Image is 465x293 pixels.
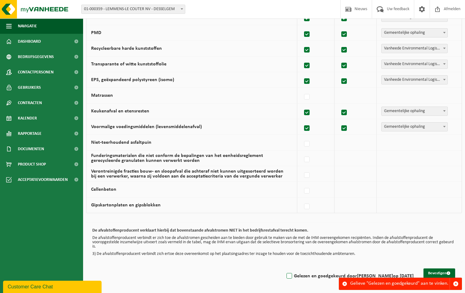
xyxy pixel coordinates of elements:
[350,278,450,290] div: Gelieve "Gelezen en goedgekeurd" aan te vinken.
[92,236,456,249] p: De afvalstoffenproducent verbindt er zich toe de afvalstromen gescheiden aan te bieden door gebru...
[91,109,149,114] label: Keukenafval en etensresten
[18,95,42,111] span: Contracten
[91,77,174,82] label: EPS, geëxpandeerd polystyreen (isomo)
[91,62,166,67] label: Transparante of witte kunststoffolie
[18,49,54,64] span: Bedrijfsgegevens
[18,126,42,141] span: Rapportage
[18,141,44,157] span: Documenten
[81,5,185,14] span: 01-000359 - LEMMENS-LE COUTER NV - DESSELGEM
[92,228,308,233] b: De afvalstoffenproducent verklaart hierbij dat bovenstaande afvalstromen NIET in het bedrijfsrest...
[382,29,447,37] span: Gemeentelijke ophaling
[91,169,283,179] label: Verontreinigde fracties bouw- en sloopafval die achteraf niet kunnen uitgesorteerd worden bij een...
[18,157,46,172] span: Product Shop
[3,279,103,293] iframe: chat widget
[91,30,101,35] label: PMD
[381,28,448,37] span: Gemeentelijke ophaling
[423,268,455,278] button: Bevestigen
[18,34,41,49] span: Dashboard
[18,172,68,187] span: Acceptatievoorwaarden
[285,272,414,281] label: Gelezen en goedgekeurd door op [DATE]
[357,274,393,279] strong: [PERSON_NAME]
[18,80,41,95] span: Gebruikers
[381,107,448,116] span: Gemeentelijke ophaling
[91,203,161,208] label: Gipskartonplaten en gipsblokken
[18,64,54,80] span: Contactpersonen
[382,60,447,68] span: Vanheede Environmental Logistics
[381,60,448,69] span: Vanheede Environmental Logistics
[91,187,116,192] label: Cellenbeton
[91,93,113,98] label: Matrassen
[381,44,448,53] span: Vanheede Environmental Logistics
[92,252,456,256] p: 3) De afvalstoffenproducent verbindt zich ertoe deze overeenkomst op het plaatsingsadres ter inza...
[91,140,151,145] label: Niet-teerhoudend asfaltpuin
[18,111,37,126] span: Kalender
[382,76,447,84] span: Vanheede Environmental Logistics
[381,75,448,84] span: Vanheede Environmental Logistics
[18,18,37,34] span: Navigatie
[91,124,202,129] label: Voormalige voedingsmiddelen (levensmiddelenafval)
[381,122,448,131] span: Gemeentelijke ophaling
[82,5,185,14] span: 01-000359 - LEMMENS-LE COUTER NV - DESSELGEM
[382,123,447,131] span: Gemeentelijke ophaling
[382,107,447,115] span: Gemeentelijke ophaling
[91,153,263,163] label: Funderingsmaterialen die niet conform de bepalingen van het eenheidsreglement gerecycleerde granu...
[91,46,162,51] label: Recycleerbare harde kunststoffen
[382,44,447,53] span: Vanheede Environmental Logistics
